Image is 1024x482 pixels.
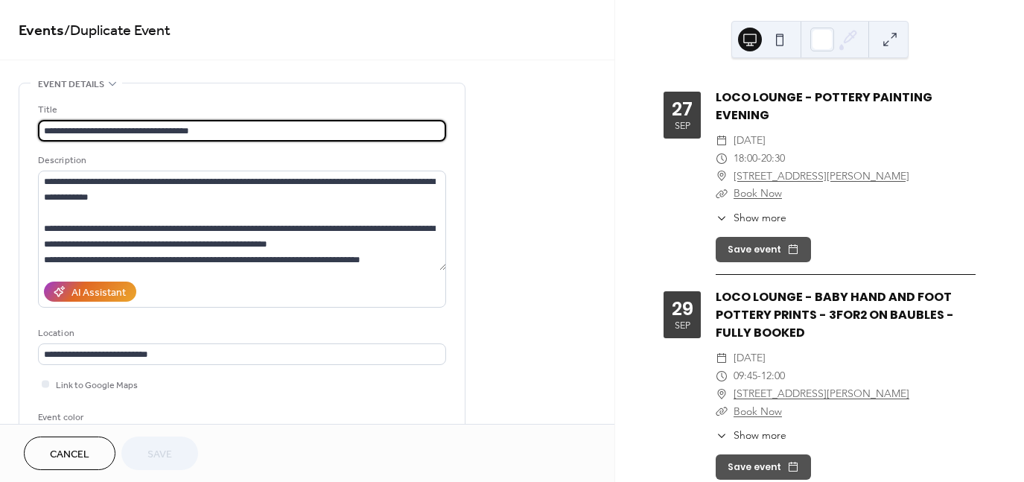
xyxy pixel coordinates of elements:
div: ​ [716,349,728,367]
span: / Duplicate Event [64,16,171,45]
div: ​ [716,168,728,185]
span: [DATE] [734,132,766,150]
button: AI Assistant [44,282,136,302]
div: ​ [716,385,728,403]
button: Save event [716,454,811,480]
span: Show more [734,428,786,443]
a: Book Now [734,405,782,418]
div: ​ [716,403,728,421]
button: Save event [716,237,811,262]
a: Book Now [734,186,782,200]
div: ​ [716,185,728,203]
span: - [757,367,761,385]
div: 29 [672,299,693,318]
a: [STREET_ADDRESS][PERSON_NAME] [734,168,909,185]
div: Location [38,326,443,341]
div: 27 [672,100,693,118]
button: ​Show more [716,210,786,226]
div: Sep [675,321,690,331]
a: [STREET_ADDRESS][PERSON_NAME] [734,385,909,403]
span: Cancel [50,447,89,463]
span: Event details [38,77,104,92]
div: ​ [716,367,728,385]
div: Event color [38,410,150,425]
span: Show more [734,210,786,226]
button: Cancel [24,437,115,470]
span: - [757,150,761,168]
div: ​ [716,150,728,168]
a: Events [19,16,64,45]
a: LOCO LOUNGE - BABY HAND AND FOOT POTTERY PRINTS - 3FOR2 ON BAUBLES - FULLY BOOKED [716,288,954,341]
div: Sep [675,121,690,131]
div: AI Assistant [71,285,126,301]
span: 12:00 [761,367,785,385]
div: ​ [716,428,728,443]
div: Title [38,102,443,118]
span: Link to Google Maps [56,378,138,393]
div: ​ [716,132,728,150]
a: LOCO LOUNGE - POTTERY PAINTING EVENING [716,89,932,124]
span: 18:00 [734,150,757,168]
span: 09:45 [734,367,757,385]
span: [DATE] [734,349,766,367]
button: ​Show more [716,428,786,443]
span: 20:30 [761,150,785,168]
div: Description [38,153,443,168]
div: ​ [716,210,728,226]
